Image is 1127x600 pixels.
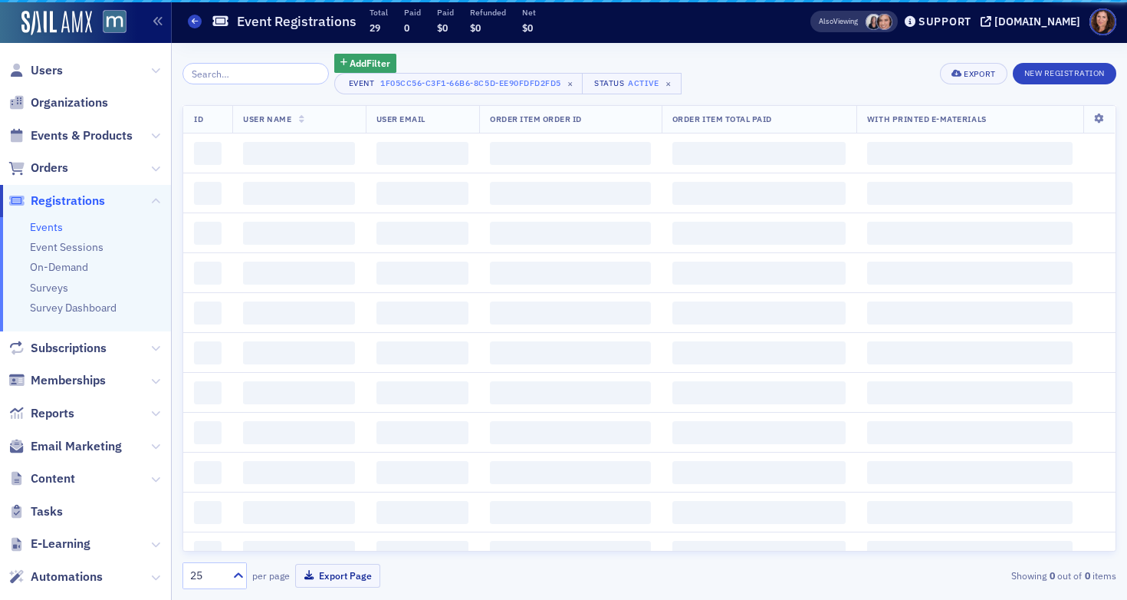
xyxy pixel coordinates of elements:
span: ‌ [194,541,222,564]
a: E-Learning [8,536,90,552]
span: Katie Foo [876,14,892,30]
p: Refunded [470,7,506,18]
span: ‌ [243,302,354,325]
span: ‌ [376,222,468,245]
span: $0 [470,21,481,34]
a: Email Marketing [8,438,122,455]
a: Organizations [8,94,108,111]
a: View Homepage [92,10,127,36]
span: ‌ [376,302,468,325]
a: Registrations [8,193,105,209]
span: ‌ [490,381,651,404]
span: ‌ [243,501,354,524]
button: [DOMAIN_NAME] [981,16,1086,27]
div: 25 [190,568,224,584]
span: ‌ [490,541,651,564]
span: Kelly Brown [866,14,882,30]
p: Paid [404,7,421,18]
div: Status [593,78,626,88]
p: Net [522,7,536,18]
span: ‌ [194,142,222,165]
div: Support [918,15,971,28]
span: ‌ [867,302,1073,325]
span: ‌ [672,421,846,444]
div: 1f05cc56-c3f1-66b6-8c5d-ee90fdfd2fd5 [380,75,561,91]
div: [DOMAIN_NAME] [994,15,1080,28]
span: E-Learning [31,536,90,552]
a: Content [8,470,75,487]
p: Total [370,7,388,18]
label: per page [252,569,290,582]
button: StatusActive× [582,73,682,94]
button: New Registration [1013,63,1116,84]
span: User Name [243,114,291,124]
span: Users [31,62,63,79]
span: ‌ [867,461,1073,484]
span: $0 [522,21,533,34]
a: Events [30,220,63,234]
span: Organizations [31,94,108,111]
span: ‌ [243,341,354,364]
span: ‌ [243,421,354,444]
div: Also [819,16,833,26]
a: Automations [8,569,103,585]
button: Event1f05cc56-c3f1-66b6-8c5d-ee90fdfd2fd5× [334,73,583,94]
div: Showing out of items [816,569,1116,582]
span: ‌ [243,182,354,205]
h1: Event Registrations [237,12,356,31]
span: ‌ [194,262,222,285]
a: Events & Products [8,127,133,144]
span: ‌ [194,381,222,404]
a: Users [8,62,63,79]
span: ‌ [243,541,354,564]
span: With Printed E-Materials [867,114,987,124]
strong: 0 [1046,569,1057,582]
span: Viewing [819,16,858,27]
span: ‌ [194,182,222,205]
span: ‌ [376,501,468,524]
span: ‌ [867,142,1073,165]
div: Export [964,70,995,78]
span: × [563,77,577,91]
span: ‌ [672,341,846,364]
span: Add Filter [350,56,390,70]
span: ‌ [867,341,1073,364]
a: Memberships [8,372,106,389]
img: SailAMX [103,10,127,34]
input: Search… [182,63,329,84]
button: Export Page [295,564,380,588]
span: ‌ [672,182,846,205]
span: Profile [1089,8,1116,35]
span: ‌ [867,501,1073,524]
span: ‌ [672,461,846,484]
span: ‌ [194,302,222,325]
a: New Registration [1013,65,1116,79]
span: ‌ [376,182,468,205]
span: ‌ [672,541,846,564]
span: ‌ [867,381,1073,404]
span: 29 [370,21,380,34]
span: ‌ [243,262,354,285]
span: Automations [31,569,103,585]
a: Survey Dashboard [30,301,117,315]
span: ‌ [376,262,468,285]
span: ‌ [490,501,651,524]
span: ‌ [490,421,651,444]
span: Memberships [31,372,106,389]
span: ‌ [490,302,651,325]
span: ‌ [490,222,651,245]
span: ‌ [376,541,468,564]
span: ‌ [867,182,1073,205]
span: Content [31,470,75,487]
div: Active [628,78,659,88]
a: Subscriptions [8,340,107,357]
span: ‌ [376,341,468,364]
span: ‌ [672,302,846,325]
span: ‌ [490,341,651,364]
span: ‌ [243,142,354,165]
span: ‌ [490,461,651,484]
span: ‌ [867,541,1073,564]
span: User Email [376,114,426,124]
span: ‌ [243,222,354,245]
strong: 0 [1082,569,1092,582]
